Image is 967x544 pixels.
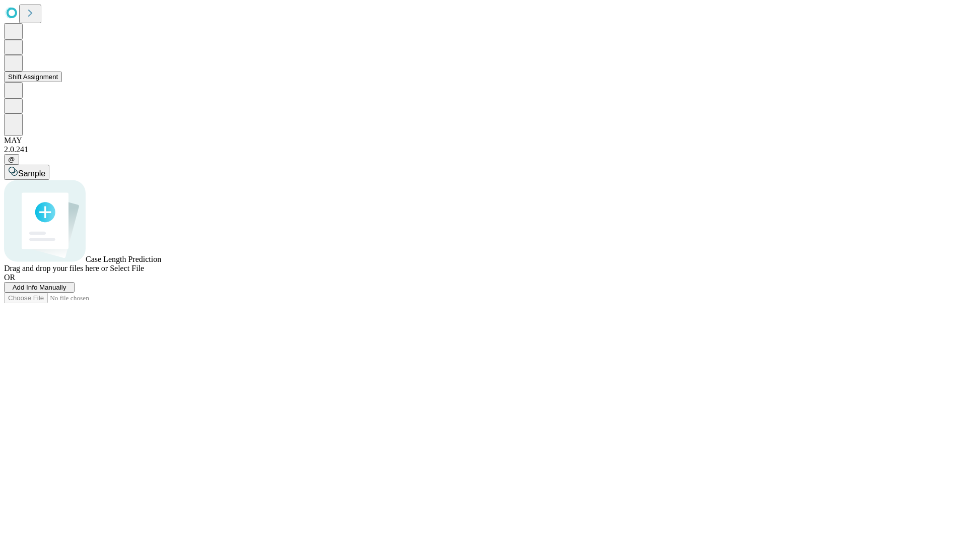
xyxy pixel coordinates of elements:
[4,273,15,282] span: OR
[4,136,963,145] div: MAY
[13,284,66,291] span: Add Info Manually
[4,264,108,273] span: Drag and drop your files here or
[4,145,963,154] div: 2.0.241
[110,264,144,273] span: Select File
[18,169,45,178] span: Sample
[4,72,62,82] button: Shift Assignment
[8,156,15,163] span: @
[86,255,161,263] span: Case Length Prediction
[4,282,75,293] button: Add Info Manually
[4,154,19,165] button: @
[4,165,49,180] button: Sample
